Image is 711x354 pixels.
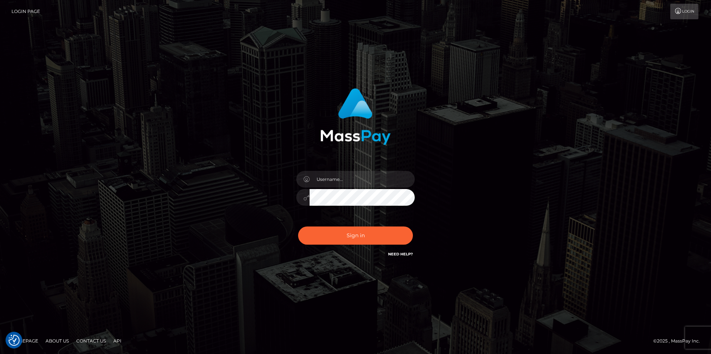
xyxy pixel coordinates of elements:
[670,4,698,19] a: Login
[310,171,415,188] input: Username...
[298,226,413,245] button: Sign in
[388,252,413,257] a: Need Help?
[653,337,705,345] div: © 2025 , MassPay Inc.
[73,335,109,347] a: Contact Us
[110,335,124,347] a: API
[8,335,41,347] a: Homepage
[43,335,72,347] a: About Us
[9,335,20,346] img: Revisit consent button
[11,4,40,19] a: Login Page
[320,88,391,145] img: MassPay Login
[9,335,20,346] button: Consent Preferences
